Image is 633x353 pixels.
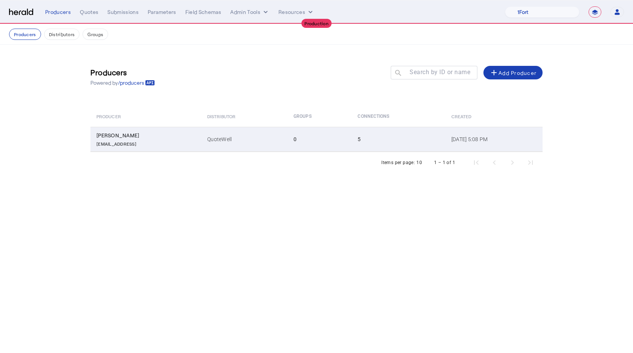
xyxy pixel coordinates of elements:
div: 10 [416,159,422,166]
mat-icon: search [391,69,404,78]
div: Production [301,19,332,28]
th: Created [445,106,543,127]
button: Producers [9,29,41,40]
div: 1 – 1 of 1 [434,159,455,166]
div: Producers [45,8,71,16]
div: Submissions [107,8,139,16]
td: QuoteWell [201,127,287,152]
div: Quotes [80,8,98,16]
img: Herald Logo [9,9,33,16]
mat-label: Search by ID or name [410,68,470,76]
th: Groups [287,106,352,127]
h3: Producers [90,67,155,78]
p: Powered by [90,79,155,87]
mat-icon: add [489,68,498,77]
div: Parameters [148,8,176,16]
button: internal dropdown menu [230,8,269,16]
button: Groups [83,29,108,40]
p: [EMAIL_ADDRESS] [96,139,136,147]
button: Distributors [44,29,80,40]
td: [DATE] 5:08 PM [445,127,543,152]
div: Add Producer [489,68,537,77]
div: Items per page: [381,159,415,166]
th: Connections [352,106,445,127]
a: /producers [118,79,155,87]
td: 0 [287,127,352,152]
div: 5 [358,135,442,143]
div: [PERSON_NAME] [96,132,198,139]
th: Producer [90,106,201,127]
button: Add Producer [483,66,543,79]
div: Field Schemas [185,8,222,16]
th: Distributor [201,106,287,127]
button: Resources dropdown menu [278,8,314,16]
